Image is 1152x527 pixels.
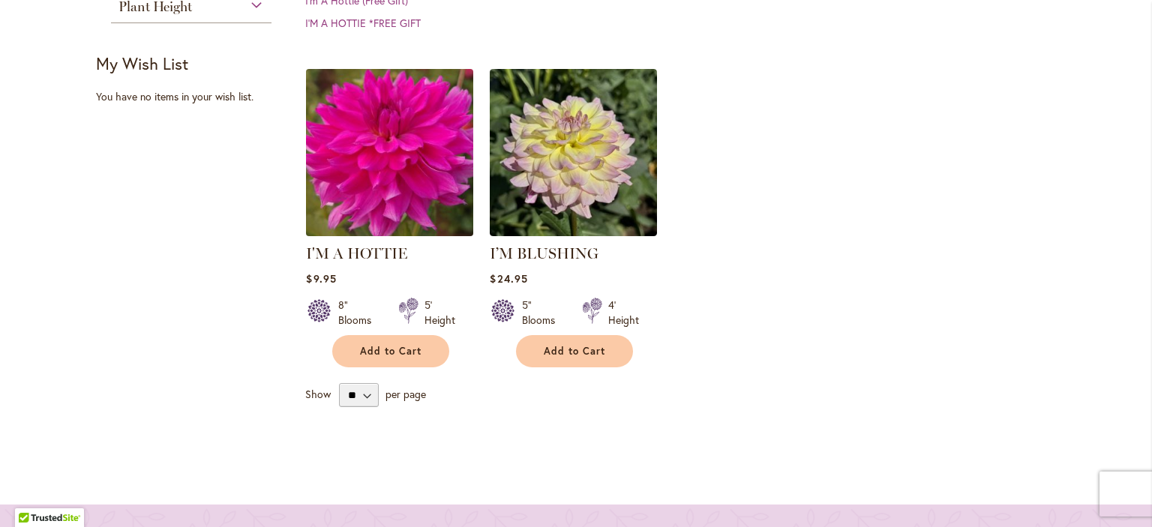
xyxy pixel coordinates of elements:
[332,335,449,367] button: Add to Cart
[385,387,426,401] span: per page
[522,298,564,328] div: 5" Blooms
[96,52,188,74] strong: My Wish List
[305,387,331,401] span: Show
[96,89,296,104] div: You have no items in your wish list.
[490,244,598,262] a: I’M BLUSHING
[490,69,657,236] img: I’M BLUSHING
[306,244,407,262] a: I'M A HOTTIE
[306,225,473,239] a: I'm A Hottie
[306,271,336,286] span: $9.95
[305,16,421,30] a: I'M A HOTTIE *FREE GIFT
[608,298,639,328] div: 4' Height
[490,225,657,239] a: I’M BLUSHING
[424,298,455,328] div: 5' Height
[516,335,633,367] button: Add to Cart
[544,345,605,358] span: Add to Cart
[338,298,380,328] div: 8" Blooms
[302,65,478,241] img: I'm A Hottie
[11,474,53,516] iframe: Launch Accessibility Center
[360,345,421,358] span: Add to Cart
[490,271,527,286] span: $24.95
